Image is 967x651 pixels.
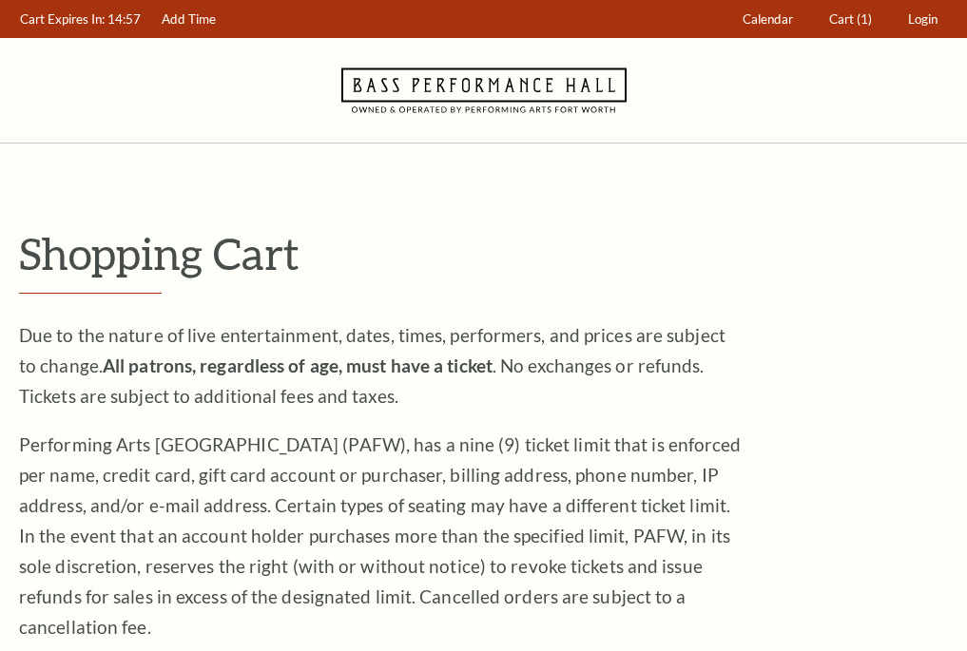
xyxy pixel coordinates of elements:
[857,11,872,27] span: (1)
[19,324,725,407] span: Due to the nature of live entertainment, dates, times, performers, and prices are subject to chan...
[734,1,803,38] a: Calendar
[829,11,854,27] span: Cart
[899,1,947,38] a: Login
[20,11,105,27] span: Cart Expires In:
[821,1,881,38] a: Cart (1)
[743,11,793,27] span: Calendar
[19,229,948,278] p: Shopping Cart
[107,11,141,27] span: 14:57
[19,430,742,642] p: Performing Arts [GEOGRAPHIC_DATA] (PAFW), has a nine (9) ticket limit that is enforced per name, ...
[153,1,225,38] a: Add Time
[908,11,938,27] span: Login
[103,354,493,376] strong: All patrons, regardless of age, must have a ticket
